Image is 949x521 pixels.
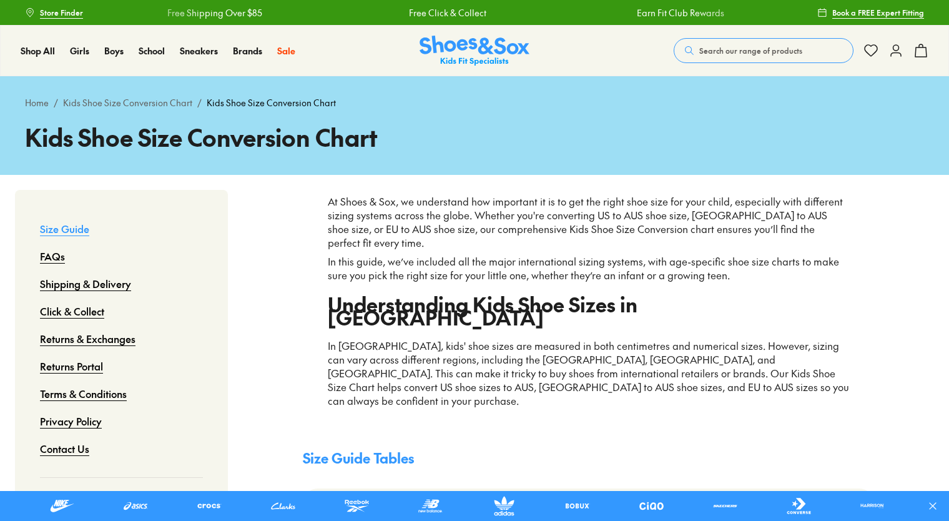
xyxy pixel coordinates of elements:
[40,435,89,462] a: Contact Us
[40,380,127,407] a: Terms & Conditions
[104,44,124,57] a: Boys
[63,96,192,109] a: Kids Shoe Size Conversion Chart
[40,270,131,297] a: Shipping & Delivery
[328,195,849,250] p: At Shoes & Sox, we understand how important it is to get the right shoe size for your child, espe...
[139,44,165,57] a: School
[40,242,65,270] a: FAQs
[40,407,102,435] a: Privacy Policy
[180,44,218,57] a: Sneakers
[12,437,62,484] iframe: Gorgias live chat messenger
[420,36,529,66] img: SNS_Logo_Responsive.svg
[420,36,529,66] a: Shoes & Sox
[328,255,849,282] p: In this guide, we’ve included all the major international sizing systems, with age-specific shoe ...
[40,352,103,380] a: Returns Portal
[21,44,55,57] a: Shop All
[328,339,849,408] p: In [GEOGRAPHIC_DATA], kids' shoe sizes are measured in both centimetres and numerical sizes. Howe...
[277,44,295,57] a: Sale
[303,448,874,469] h4: Size Guide Tables
[165,6,260,19] a: Free Shipping Over $85
[40,297,104,325] a: Click & Collect
[25,1,83,24] a: Store Finder
[40,7,83,18] span: Store Finder
[40,325,135,352] a: Returns & Exchanges
[233,44,262,57] a: Brands
[40,215,89,242] a: Size Guide
[817,1,924,24] a: Book a FREE Expert Fitting
[407,6,484,19] a: Free Click & Collect
[832,7,924,18] span: Book a FREE Expert Fitting
[328,297,849,325] h2: Understanding Kids Shoe Sizes in [GEOGRAPHIC_DATA]
[25,96,924,109] div: / /
[699,45,802,56] span: Search our range of products
[25,96,49,109] a: Home
[70,44,89,57] a: Girls
[25,119,924,155] h1: Kids Shoe Size Conversion Chart
[674,38,853,63] button: Search our range of products
[636,6,723,19] a: Earn Fit Club Rewards
[207,96,336,109] span: Kids Shoe Size Conversion Chart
